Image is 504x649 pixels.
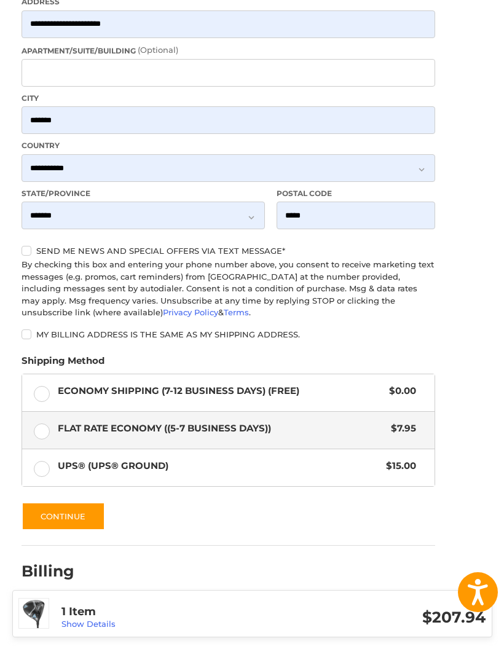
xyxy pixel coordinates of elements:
span: $7.95 [385,422,417,436]
label: Country [22,140,435,151]
h2: Billing [22,562,93,581]
legend: Shipping Method [22,354,104,374]
a: Privacy Policy [163,307,218,317]
span: UPS® (UPS® Ground) [58,459,380,473]
label: City [22,93,435,104]
a: Terms [224,307,249,317]
h3: 1 Item [61,605,274,619]
label: Send me news and special offers via text message* [22,246,435,256]
small: (Optional) [138,45,178,55]
div: By checking this box and entering your phone number above, you consent to receive marketing text ... [22,259,435,319]
button: Continue [22,502,105,530]
span: $15.00 [380,459,417,473]
h3: $207.94 [274,608,486,627]
span: Flat Rate Economy ((5-7 Business Days)) [58,422,385,436]
label: My billing address is the same as my shipping address. [22,329,435,339]
label: Apartment/Suite/Building [22,44,435,57]
label: Postal Code [277,188,435,199]
span: $0.00 [384,384,417,398]
span: Economy Shipping (7-12 Business Days) (Free) [58,384,384,398]
label: State/Province [22,188,265,199]
img: Cobra Lady Aerojet Max Driver [19,599,49,628]
a: Show Details [61,619,116,629]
